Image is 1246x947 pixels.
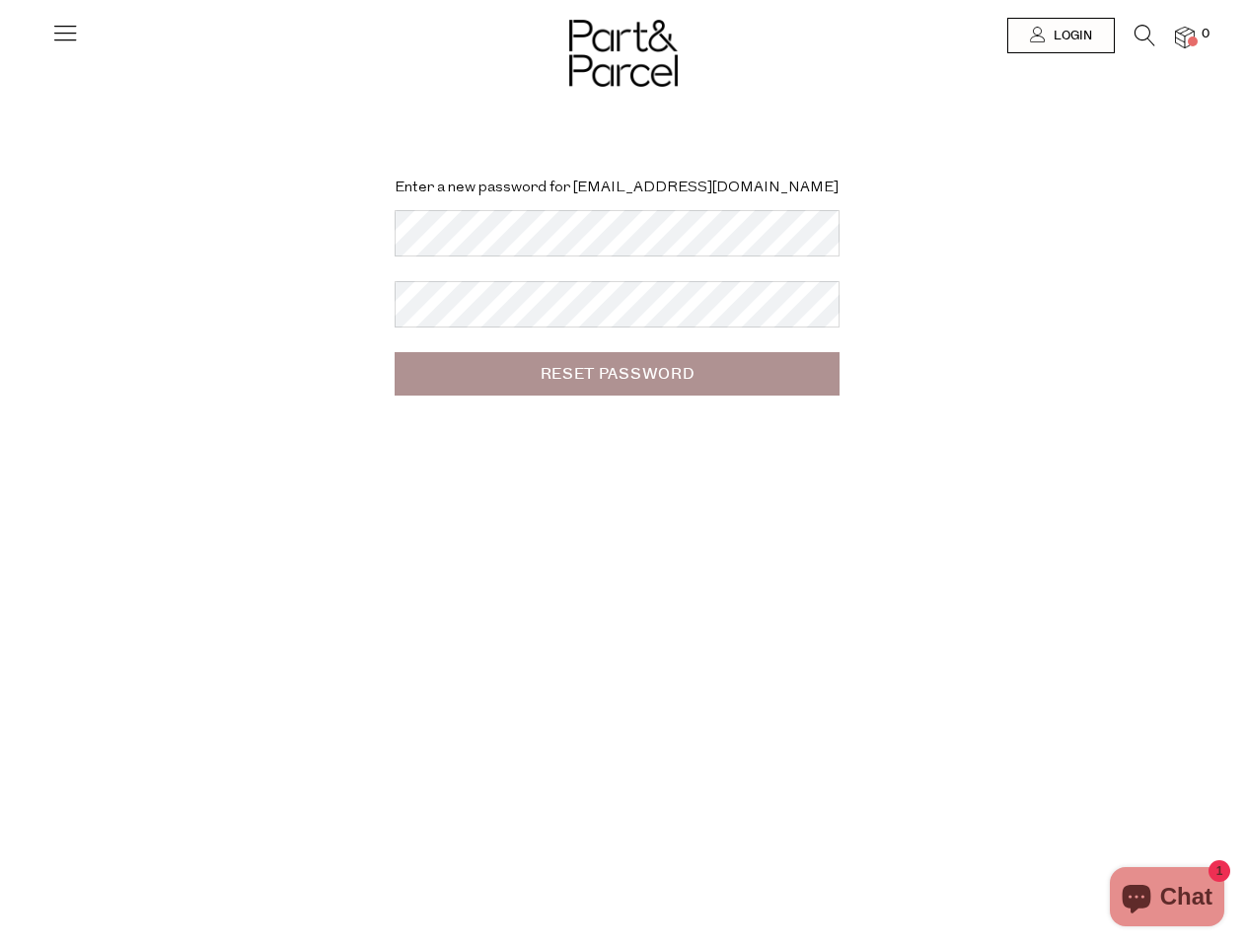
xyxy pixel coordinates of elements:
[1007,18,1115,53] a: Login
[395,352,840,396] input: Reset Password
[569,20,678,87] img: Part&Parcel
[1104,867,1230,931] inbox-online-store-chat: Shopify online store chat
[1049,28,1092,44] span: Login
[1197,26,1214,43] span: 0
[1175,27,1195,47] a: 0
[395,178,840,200] p: Enter a new password for [EMAIL_ADDRESS][DOMAIN_NAME]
